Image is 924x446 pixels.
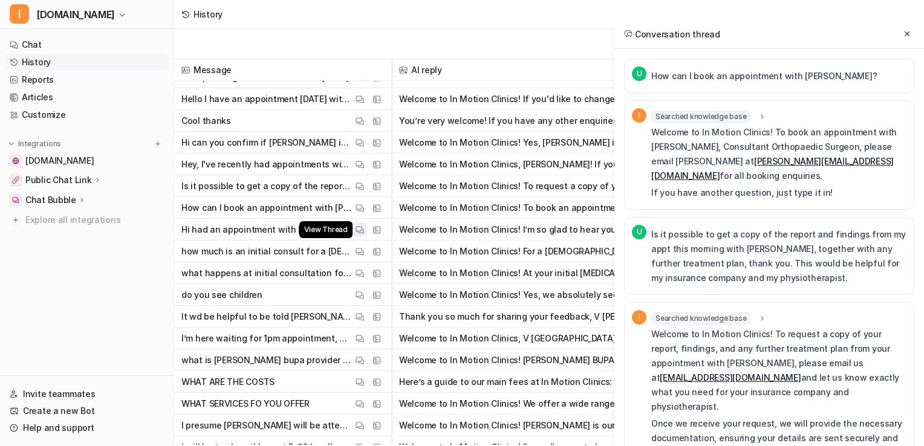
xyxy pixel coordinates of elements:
[5,138,65,150] button: Integrations
[181,241,353,262] p: how much is an initial consult for a [DEMOGRAPHIC_DATA] [MEDICAL_DATA]
[5,402,169,419] a: Create a new Bot
[399,132,635,154] button: Welcome to In Motion Clinics! Yes, [PERSON_NAME] is fully recognised by Bupa for physiotherapy ap...
[399,88,635,110] button: Welcome to In Motion Clinics! If you'd like to change the time of your appointment with [PERSON_N...
[399,110,635,132] button: You’re very welcome! If you have any other enquiries, just type them in at any time. Have a great...
[154,140,162,148] img: menu_add.svg
[18,139,61,149] p: Integrations
[36,6,115,23] span: [DOMAIN_NAME]
[399,306,635,328] button: Thank you so much for sharing your feedback, V [PERSON_NAME]. I completely understand how helpful...
[399,241,635,262] button: Welcome to In Motion Clinics! For a [DEMOGRAPHIC_DATA], an initial [MEDICAL_DATA] consultation is...
[181,262,353,284] p: what happens at initial consultation for [MEDICAL_DATA]
[399,393,635,415] button: Welcome to In Motion Clinics! We offer a wide range of services to help you feel your best. Here’...
[632,225,646,239] span: U
[399,415,635,436] button: Welcome to In Motion Clinics! [PERSON_NAME] is our Clinical Director and a Foot and Ankle Special...
[353,222,367,237] button: View Thread
[25,194,76,206] p: Chat Bubble
[660,372,801,383] a: [EMAIL_ADDRESS][DOMAIN_NAME]
[194,8,223,21] div: History
[399,371,635,393] button: Here’s a guide to our main fees at In Motion Clinics: - Podiatry/Chiropody: Initial appointment i...
[632,66,646,81] span: U
[651,125,906,183] p: Welcome to In Motion Clinics! To book an appointment with [PERSON_NAME], Consultant Orthopaedic S...
[651,111,750,123] span: Searched knowledge base
[181,154,353,175] p: Hey, I've recently had appointments with [PERSON_NAME] I was wondering if I could speak to her ab...
[181,88,353,110] p: Hello I have an appointment [DATE] with [PERSON_NAME]. Is it possible to change the time?
[5,419,169,436] a: Help and support
[399,328,635,349] button: Welcome to In Motion Clinics, V [GEOGRAPHIC_DATA]. I’m really sorry you’ve been kept waiting so l...
[181,328,353,349] p: I’m here waiting for 1pm appointment, been here for 25 mins!!! V [GEOGRAPHIC_DATA]
[181,197,353,219] p: How can I book an appointment with [PERSON_NAME]?
[5,212,169,228] a: Explore all integrations
[397,59,637,81] span: AI reply
[25,155,94,167] span: [DOMAIN_NAME]
[181,415,353,436] p: I presume [PERSON_NAME] will be attending the appointment
[5,89,169,106] a: Articles
[399,349,635,371] button: Welcome to In Motion Clinics! [PERSON_NAME] BUPA provider number for [MEDICAL_DATA] is 30005289. ...
[181,284,262,306] p: do you see children
[399,197,635,219] button: Welcome to In Motion Clinics! To book an appointment with [PERSON_NAME], Consultant Orthopaedic S...
[651,227,906,285] p: Is it possible to get a copy of the report and findings from my appt this morning with [PERSON_NA...
[12,157,19,164] img: www.inmotionclinics.com
[181,175,353,197] p: Is it possible to get a copy of the report and findings from my appt this morning with [PERSON_NA...
[651,312,750,325] span: Searched knowledge base
[5,106,169,123] a: Customize
[651,327,906,414] p: Welcome to In Motion Clinics! To request a copy of your report, findings, and any further treatme...
[7,140,16,148] img: expand menu
[632,310,646,325] span: I
[5,152,169,169] a: www.inmotionclinics.com[DOMAIN_NAME]
[651,69,877,83] p: How can I book an appointment with [PERSON_NAME]?
[651,186,906,200] p: If you have another question, just type it in!
[5,386,169,402] a: Invite teammates
[181,219,353,241] p: Hi had an appointment with [PERSON_NAME] [DATE].Very happy with my appointment.[PERSON_NAME] said...
[181,110,231,132] p: Cool thanks
[181,349,353,371] p: what is [PERSON_NAME] bupa provider number
[651,156,894,181] a: [PERSON_NAME][EMAIL_ADDRESS][DOMAIN_NAME]
[181,132,353,154] p: Hi can you confirm if [PERSON_NAME] is accepted by Bupa? I have an appointment [DATE] at 13.30, b...
[12,196,19,204] img: Chat Bubble
[299,221,353,238] span: View Thread
[624,28,720,40] h2: Conversation thread
[10,4,29,24] span: I
[399,262,635,284] button: Welcome to In Motion Clinics! At your initial [MEDICAL_DATA] consultation, you'll receive a thoro...
[181,371,275,393] p: WHAT ARE THE COSTS
[632,108,646,123] span: I
[25,210,164,230] span: Explore all integrations
[399,175,635,197] button: Welcome to In Motion Clinics! To request a copy of your report, findings, and any further treatme...
[399,219,635,241] button: Welcome to In Motion Clinics! I’m so glad to hear you were happy with your appointment with [PERS...
[181,393,310,415] p: WHAT SERVICES FO YOU OFFER
[399,154,635,175] button: Welcome to In Motion Clinics, [PERSON_NAME]! If you'd like to speak with [PERSON_NAME] about your...
[5,36,169,53] a: Chat
[179,59,386,81] span: Message
[10,214,22,226] img: explore all integrations
[12,176,19,184] img: Public Chat Link
[25,174,92,186] p: Public Chat Link
[181,306,353,328] p: It wd be helpful to be told [PERSON_NAME] is running late,!
[5,71,169,88] a: Reports
[5,54,169,71] a: History
[399,284,635,306] button: Welcome to In Motion Clinics! Yes, we absolutely see children for appointments. Our podiatrists t...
